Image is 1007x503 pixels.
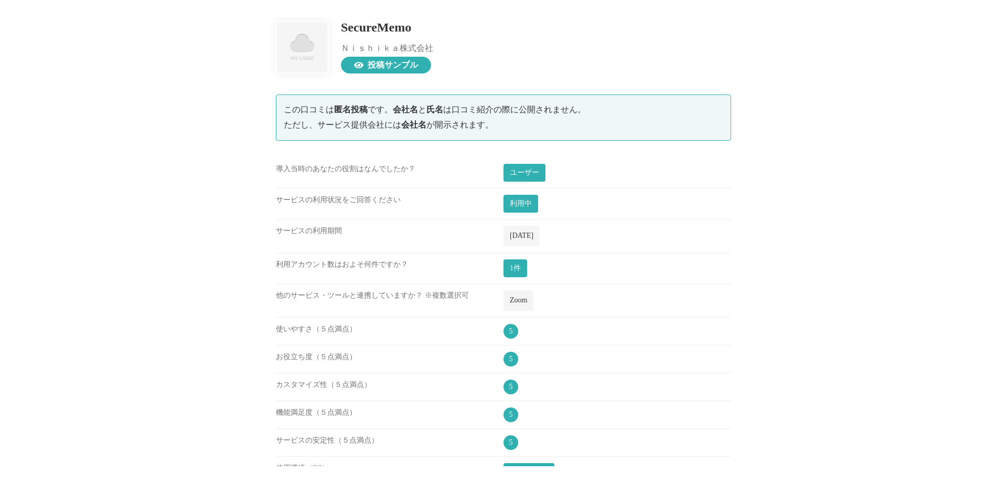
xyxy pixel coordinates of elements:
[509,438,513,446] span: 5
[426,120,494,129] span: が開示されます。
[276,380,504,401] div: カスタマイズ性（５点満点）
[276,463,504,487] div: 使用環境（OS）
[510,264,521,272] span: 1件
[509,327,513,335] span: 5
[510,169,539,176] span: ユーザー
[368,105,393,114] span: です。
[276,259,504,284] div: 利用アカウント数はおよそ何件ですか？
[368,61,418,69] span: 投稿サンプル
[276,324,504,345] div: 使いやすさ（５点満点）
[284,120,401,129] span: ただし、サービス提供会社には
[276,164,504,188] div: 導入当時のあなたの役割はなんでしたか？
[418,105,426,114] span: と
[276,407,504,428] div: 機能満足度（５点満点）
[509,411,513,418] span: 5
[509,383,513,391] span: 5
[276,226,504,252] div: サービスの利用期間
[276,352,504,373] div: お役立ち度（５点満点）
[341,44,433,53] div: Ｎｉｓｈｉｋａ株式会社
[510,296,527,304] span: Zoom
[443,105,586,114] span: は口コミ紹介の際に公開されません。
[276,435,504,456] div: サービスの安定性（５点満点）
[509,355,513,363] span: 5
[510,200,532,207] span: 利用中
[284,105,334,114] span: この口コミは
[426,105,443,114] span: 氏名
[276,195,504,219] div: サービスの利用状況をご回答ください
[393,105,418,114] span: 会社名
[334,105,368,114] span: 匿名投稿
[401,120,426,129] span: 会社名
[510,232,533,239] span: [DATE]
[341,21,433,34] div: SecureMemo
[276,290,504,317] div: 他のサービス・ツールと連携していますか？ ※複数選択可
